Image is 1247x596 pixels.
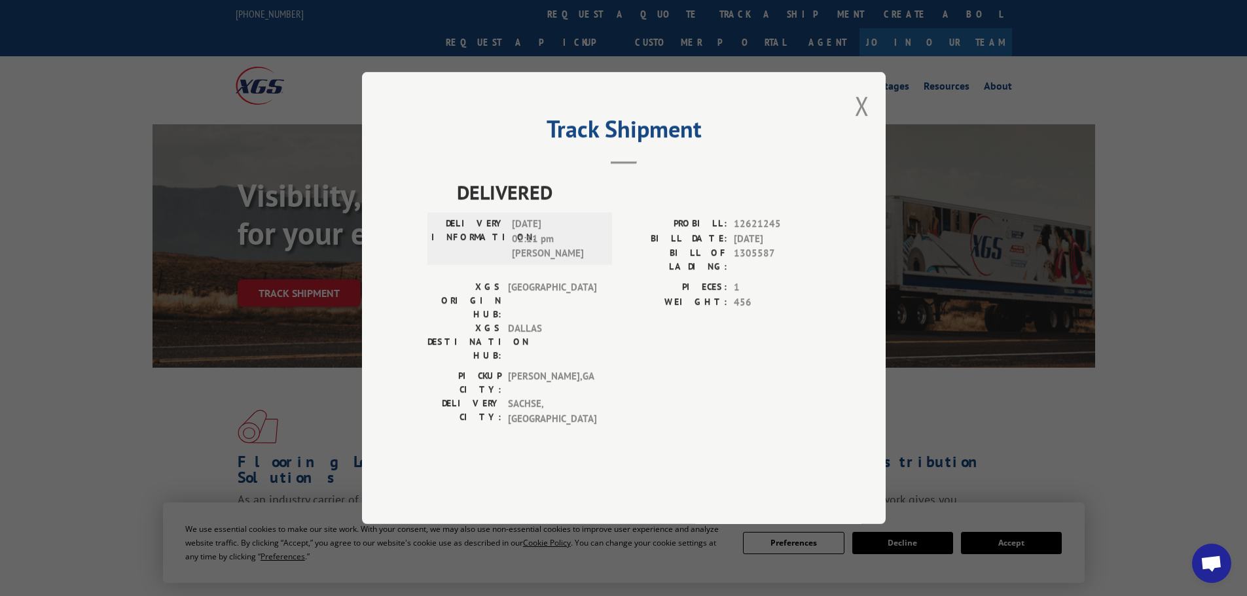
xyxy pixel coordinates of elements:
[508,321,596,362] span: DALLAS
[734,295,820,310] span: 456
[431,217,505,261] label: DELIVERY INFORMATION:
[457,177,820,207] span: DELIVERED
[855,88,869,123] button: Close modal
[624,232,727,247] label: BILL DATE:
[734,280,820,295] span: 1
[624,246,727,273] label: BILL OF LADING:
[508,369,596,396] span: [PERSON_NAME] , GA
[427,280,501,321] label: XGS ORIGIN HUB:
[508,396,596,426] span: SACHSE , [GEOGRAPHIC_DATA]
[427,396,501,426] label: DELIVERY CITY:
[624,217,727,232] label: PROBILL:
[624,280,727,295] label: PIECES:
[427,120,820,145] h2: Track Shipment
[734,246,820,273] span: 1305587
[508,280,596,321] span: [GEOGRAPHIC_DATA]
[734,232,820,247] span: [DATE]
[427,369,501,396] label: PICKUP CITY:
[734,217,820,232] span: 12621245
[512,217,600,261] span: [DATE] 02:11 pm [PERSON_NAME]
[624,295,727,310] label: WEIGHT:
[427,321,501,362] label: XGS DESTINATION HUB:
[1192,544,1231,583] div: Open chat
